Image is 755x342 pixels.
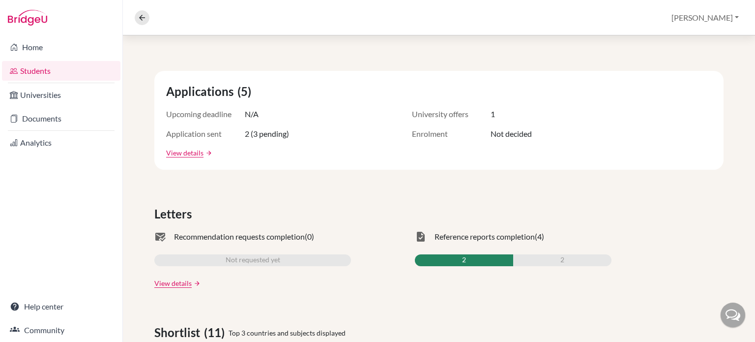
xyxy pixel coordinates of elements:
span: (11) [204,324,229,342]
span: (5) [237,83,255,100]
span: task [415,231,427,243]
a: View details [166,148,203,158]
span: 2 (3 pending) [245,128,289,140]
img: Bridge-U [8,10,47,26]
span: (0) [305,231,314,243]
span: (4) [535,231,544,243]
span: Recommendation requests completion [174,231,305,243]
span: Help [22,7,42,16]
button: [PERSON_NAME] [667,8,743,27]
span: Applications [166,83,237,100]
span: N/A [245,108,259,120]
span: Not decided [491,128,532,140]
a: Analytics [2,133,120,153]
span: University offers [412,108,491,120]
a: arrow_forward [203,150,212,156]
span: 2 [462,254,466,266]
span: Application sent [166,128,245,140]
span: 2 [560,254,564,266]
span: Upcoming deadline [166,108,245,120]
a: Documents [2,109,120,128]
a: Community [2,320,120,340]
a: arrow_forward [192,280,201,287]
span: Shortlist [154,324,204,342]
span: Letters [154,205,196,223]
span: 1 [491,108,495,120]
span: mark_email_read [154,231,166,243]
span: Enrolment [412,128,491,140]
span: Not requested yet [226,254,280,266]
a: Students [2,61,120,81]
span: Reference reports completion [435,231,535,243]
a: View details [154,278,192,288]
a: Universities [2,85,120,105]
a: Help center [2,297,120,316]
span: Top 3 countries and subjects displayed [229,328,346,338]
a: Home [2,37,120,57]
